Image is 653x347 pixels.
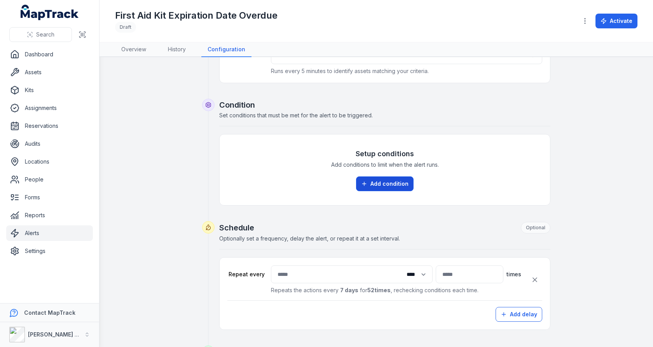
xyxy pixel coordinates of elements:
[9,27,72,42] button: Search
[219,235,400,242] span: Optionally set a frequency, delay the alert, or repeat it at a set interval.
[115,42,152,57] a: Overview
[6,82,93,98] a: Kits
[271,286,521,294] p: Repeats the actions every for , rechecking conditions each time.
[6,243,93,259] a: Settings
[6,47,93,62] a: Dashboard
[28,331,82,338] strong: [PERSON_NAME] Air
[6,190,93,205] a: Forms
[367,287,391,293] strong: 52 times
[6,136,93,152] a: Audits
[356,148,414,159] h3: Setup conditions
[115,9,278,22] h1: First Aid Kit Expiration Date Overdue
[6,208,93,223] a: Reports
[201,42,251,57] a: Configuration
[340,287,358,293] strong: 7 days
[521,222,550,234] div: Optional
[6,172,93,187] a: People
[24,309,75,316] strong: Contact MapTrack
[219,112,373,119] span: Set conditions that must be met for the alert to be triggered.
[331,161,439,169] span: Add conditions to limit when the alert runs.
[115,22,136,33] div: Draft
[506,270,521,278] span: times
[6,225,93,241] a: Alerts
[271,67,542,75] p: Runs every 5 minutes to identify assets matching your criteria.
[6,100,93,116] a: Assignments
[6,65,93,80] a: Assets
[219,222,550,234] h2: Schedule
[356,176,414,191] button: Add condition
[162,42,192,57] a: History
[595,14,637,28] button: Activate
[6,154,93,169] a: Locations
[496,307,542,322] button: Add delay
[21,5,79,20] a: MapTrack
[219,99,550,110] h2: Condition
[227,270,265,278] label: Repeat every
[36,31,54,38] span: Search
[6,118,93,134] a: Reservations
